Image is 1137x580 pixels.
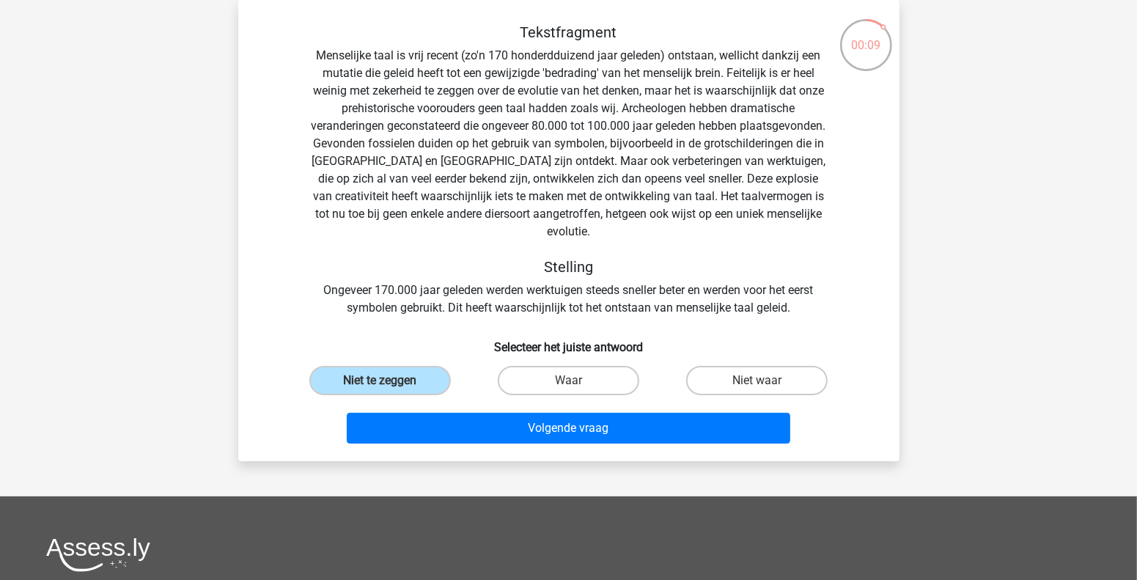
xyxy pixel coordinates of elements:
[686,366,828,395] label: Niet waar
[839,18,894,54] div: 00:09
[347,413,790,444] button: Volgende vraag
[262,23,876,317] div: Menselijke taal is vrij recent (zo'n 170 honderdduizend jaar geleden) ontstaan, wellicht dankzij ...
[262,328,876,354] h6: Selecteer het juiste antwoord
[309,258,829,276] h5: Stelling
[498,366,639,395] label: Waar
[309,366,451,395] label: Niet te zeggen
[46,537,150,572] img: Assessly logo
[309,23,829,41] h5: Tekstfragment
